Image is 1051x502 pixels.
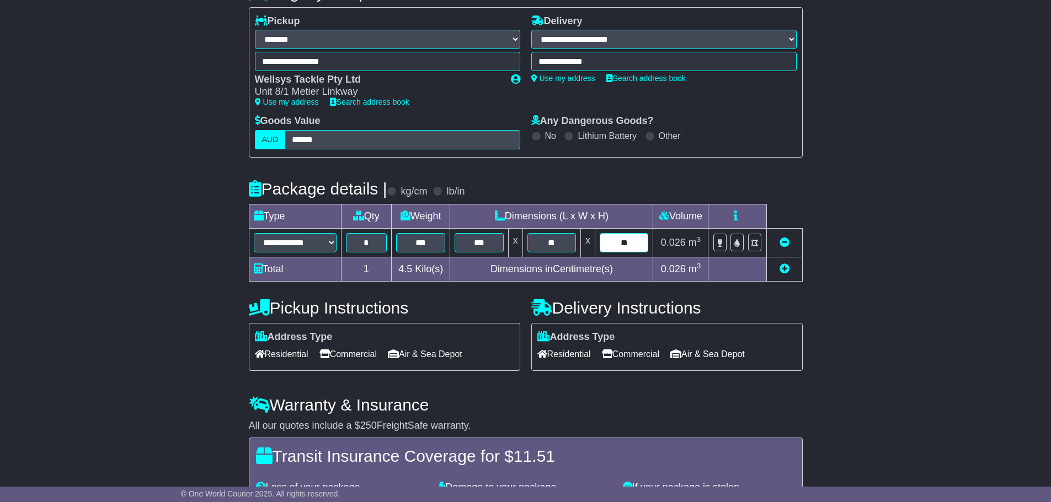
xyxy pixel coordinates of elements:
[255,130,286,149] label: AUD
[653,204,708,228] td: Volume
[617,482,801,494] div: If your package is stolen
[446,186,465,198] label: lb/in
[181,489,340,498] span: © One World Courier 2025. All rights reserved.
[531,74,595,83] a: Use my address
[249,204,341,228] td: Type
[330,98,409,106] a: Search address book
[450,257,653,281] td: Dimensions in Centimetre(s)
[249,396,803,414] h4: Warranty & Insurance
[434,482,617,494] div: Damage to your package
[661,237,686,248] span: 0.026
[661,263,686,274] span: 0.026
[670,346,745,363] span: Air & Sea Depot
[697,262,701,270] sup: 3
[602,346,659,363] span: Commercial
[450,204,653,228] td: Dimensions (L x W x H)
[256,447,796,465] h4: Transit Insurance Coverage for $
[401,186,427,198] label: kg/cm
[341,257,392,281] td: 1
[606,74,686,83] a: Search address book
[689,237,701,248] span: m
[537,331,615,343] label: Address Type
[659,131,681,141] label: Other
[319,346,377,363] span: Commercial
[392,204,450,228] td: Weight
[780,263,789,274] a: Add new item
[508,228,522,257] td: x
[392,257,450,281] td: Kilo(s)
[249,180,387,198] h4: Package details |
[255,86,500,98] div: Unit 8/1 Metier Linkway
[255,98,319,106] a: Use my address
[514,447,555,465] span: 11.51
[531,299,803,317] h4: Delivery Instructions
[255,331,333,343] label: Address Type
[531,15,583,28] label: Delivery
[255,346,308,363] span: Residential
[249,257,341,281] td: Total
[341,204,392,228] td: Qty
[360,420,377,431] span: 250
[780,237,789,248] a: Remove this item
[255,115,321,127] label: Goods Value
[255,74,500,86] div: Wellsys Tackle Pty Ltd
[697,235,701,244] sup: 3
[255,15,300,28] label: Pickup
[537,346,591,363] span: Residential
[531,115,654,127] label: Any Dangerous Goods?
[578,131,637,141] label: Lithium Battery
[388,346,462,363] span: Air & Sea Depot
[249,420,803,432] div: All our quotes include a $ FreightSafe warranty.
[250,482,434,494] div: Loss of your package
[545,131,556,141] label: No
[689,263,701,274] span: m
[581,228,595,257] td: x
[398,263,412,274] span: 4.5
[249,299,520,317] h4: Pickup Instructions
